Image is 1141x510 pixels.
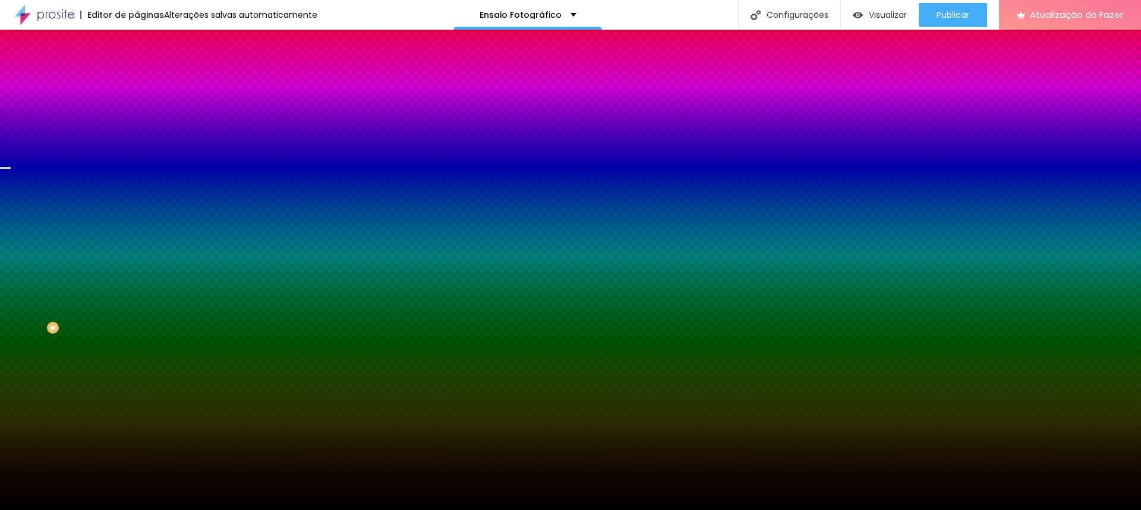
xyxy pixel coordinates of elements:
img: Ícone [751,10,761,20]
font: Publicar [937,9,969,21]
font: Visualizar [869,9,907,21]
font: Atualização do Fazer [1030,8,1123,21]
button: Visualizar [841,3,919,27]
button: Publicar [919,3,987,27]
font: Ensaio Fotográfico [480,9,562,21]
font: Editor de páginas [87,9,164,21]
img: view-1.svg [853,10,863,20]
font: Alterações salvas automaticamente [164,9,317,21]
font: Configurações [767,9,828,21]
